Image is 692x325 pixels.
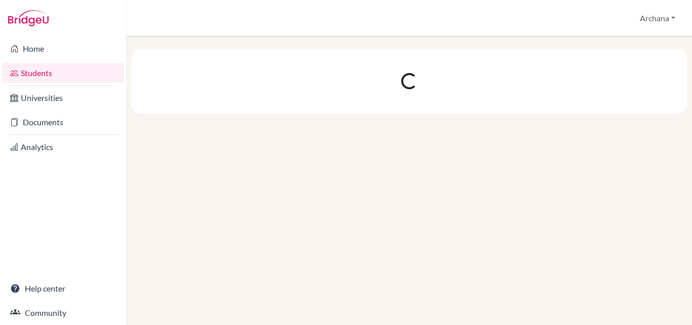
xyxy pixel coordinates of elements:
a: Analytics [2,137,124,157]
a: Universities [2,88,124,108]
a: Community [2,303,124,323]
a: Students [2,63,124,83]
a: Help center [2,278,124,299]
img: Bridge-U [8,10,49,26]
button: Archana [635,9,680,28]
a: Documents [2,112,124,132]
a: Home [2,39,124,59]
